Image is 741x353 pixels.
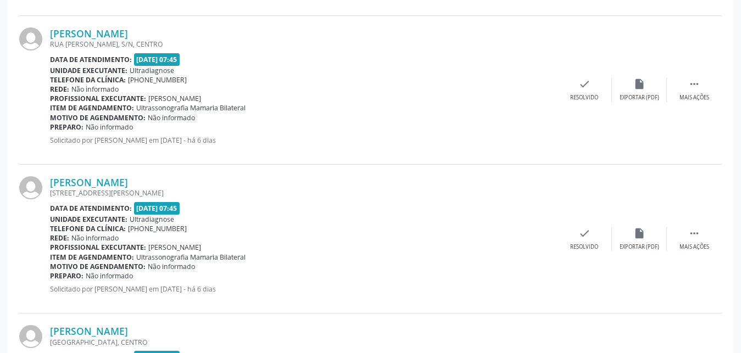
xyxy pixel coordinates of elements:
i: check [578,227,590,239]
i: insert_drive_file [633,227,645,239]
b: Unidade executante: [50,66,127,75]
b: Item de agendamento: [50,253,134,262]
div: Exportar (PDF) [620,94,659,102]
span: Não informado [71,233,119,243]
span: [PHONE_NUMBER] [128,224,187,233]
div: Resolvido [570,243,598,251]
span: Não informado [148,113,195,122]
i:  [688,78,700,90]
b: Telefone da clínica: [50,224,126,233]
p: Solicitado por [PERSON_NAME] em [DATE] - há 6 dias [50,136,557,145]
div: [GEOGRAPHIC_DATA], CENTRO [50,338,557,347]
b: Rede: [50,233,69,243]
b: Profissional executante: [50,243,146,252]
b: Telefone da clínica: [50,75,126,85]
div: Exportar (PDF) [620,243,659,251]
span: [PERSON_NAME] [148,94,201,103]
a: [PERSON_NAME] [50,176,128,188]
a: [PERSON_NAME] [50,27,128,40]
span: [PERSON_NAME] [148,243,201,252]
div: RUA [PERSON_NAME], S/N, CENTRO [50,40,557,49]
a: [PERSON_NAME] [50,325,128,337]
p: Solicitado por [PERSON_NAME] em [DATE] - há 6 dias [50,284,557,294]
b: Motivo de agendamento: [50,262,146,271]
b: Data de atendimento: [50,204,132,213]
img: img [19,176,42,199]
span: Ultrassonografia Mamaria Bilateral [136,103,246,113]
b: Rede: [50,85,69,94]
b: Preparo: [50,122,83,132]
b: Motivo de agendamento: [50,113,146,122]
span: Ultradiagnose [130,66,174,75]
span: Não informado [86,271,133,281]
i: insert_drive_file [633,78,645,90]
span: Ultradiagnose [130,215,174,224]
i: check [578,78,590,90]
b: Unidade executante: [50,215,127,224]
span: Não informado [71,85,119,94]
span: Ultrassonografia Mamaria Bilateral [136,253,246,262]
b: Preparo: [50,271,83,281]
div: Mais ações [679,243,709,251]
i:  [688,227,700,239]
span: Não informado [86,122,133,132]
b: Item de agendamento: [50,103,134,113]
span: Não informado [148,262,195,271]
div: Resolvido [570,94,598,102]
span: [DATE] 07:45 [134,202,180,215]
span: [PHONE_NUMBER] [128,75,187,85]
img: img [19,27,42,51]
div: [STREET_ADDRESS][PERSON_NAME] [50,188,557,198]
b: Profissional executante: [50,94,146,103]
div: Mais ações [679,94,709,102]
span: [DATE] 07:45 [134,53,180,66]
b: Data de atendimento: [50,55,132,64]
img: img [19,325,42,348]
